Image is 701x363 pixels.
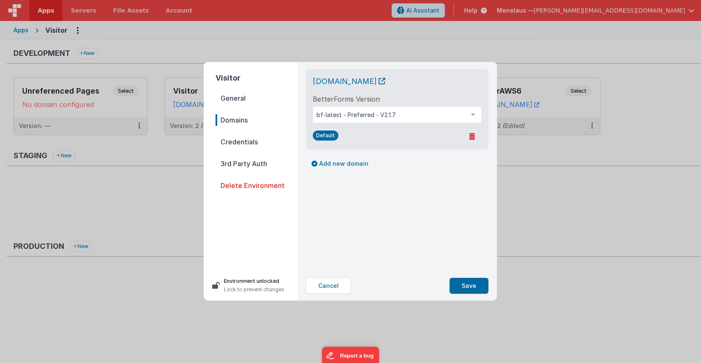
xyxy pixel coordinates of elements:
p: Lock to prevent changes [224,285,284,294]
span: General [215,92,298,104]
p: Environment unlocked [224,277,284,285]
span: Credentials [215,136,298,148]
label: BetterForms Version [313,94,380,104]
button: Add new domain [306,157,374,171]
span: Default [313,131,338,141]
button: Cancel [306,278,351,294]
span: bf-latest - Preferred - V2.1.7 [317,111,465,119]
a: [DOMAIN_NAME] [313,77,385,86]
span: Delete Environment [215,180,298,191]
span: 3rd Party Auth [215,158,298,170]
button: Save [449,278,488,294]
span: Domains [215,114,298,126]
h2: Visitor [215,72,298,84]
